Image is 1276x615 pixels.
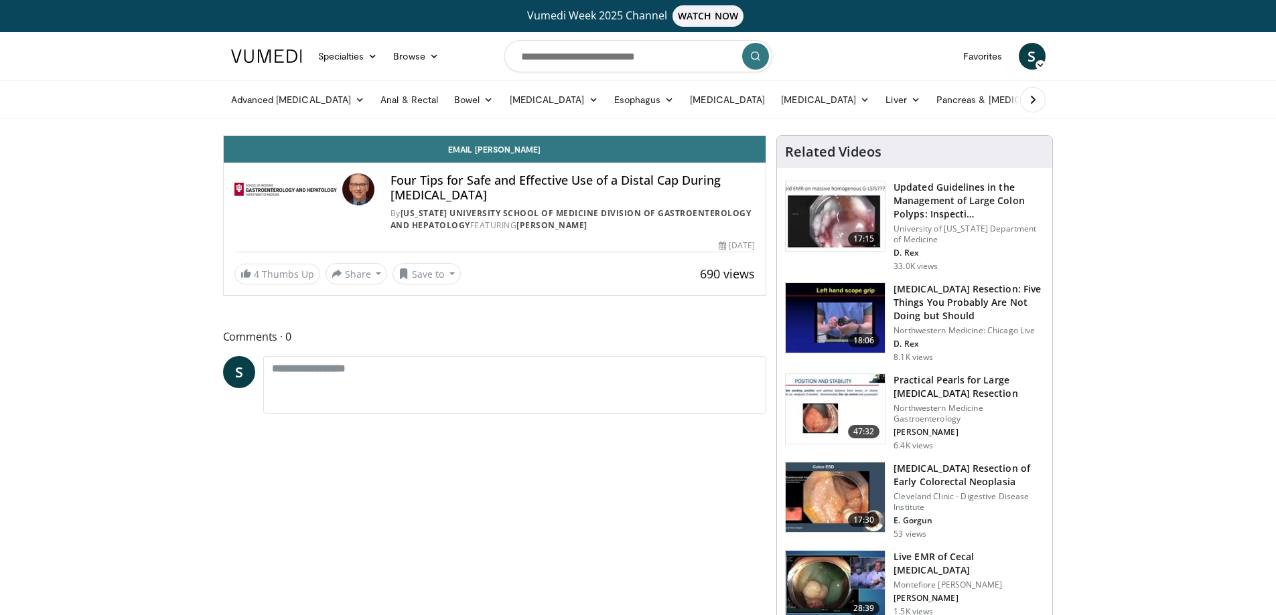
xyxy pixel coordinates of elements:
[231,50,302,63] img: VuMedi Logo
[894,580,1044,590] p: Montefiore [PERSON_NAME]
[848,334,880,347] span: 18:06
[894,339,1044,349] p: D. Rex
[234,264,320,284] a: 4 Thumbs Up
[877,86,928,113] a: Liver
[606,86,683,113] a: Esophagus
[391,207,752,231] a: [US_STATE] University School of Medicine Division of Gastroenterology and Hepatology
[894,248,1044,258] p: D. Rex
[785,462,1044,539] a: 17:30 [MEDICAL_DATA] Resection of Early Colorectal Neoplasia Cleveland Clinic - Digestive Disease...
[393,263,461,284] button: Save to
[516,219,587,231] a: [PERSON_NAME]
[894,593,1044,604] p: [PERSON_NAME]
[391,207,755,232] div: By FEATURING
[719,240,755,252] div: [DATE]
[848,602,880,615] span: 28:39
[894,440,933,451] p: 6.4K views
[894,403,1044,424] p: Northwestern Medicine Gastroenterology
[672,5,743,27] span: WATCH NOW
[894,491,1044,513] p: Cleveland Clinic - Digestive Disease Institute
[223,356,255,388] a: S
[848,513,880,527] span: 17:30
[372,86,446,113] a: Anal & Rectal
[955,43,1011,70] a: Favorites
[446,86,501,113] a: Bowel
[848,425,880,438] span: 47:32
[894,181,1044,221] h3: Updated Guidelines in the Management of Large Colon Polyps: Inspecti…
[785,373,1044,451] a: 47:32 Practical Pearls for Large [MEDICAL_DATA] Resection Northwestern Medicine Gastroenterology ...
[786,283,885,353] img: 264924ef-8041-41fd-95c4-78b943f1e5b5.150x105_q85_crop-smart_upscale.jpg
[254,268,259,280] span: 4
[223,328,767,345] span: Comments 0
[894,352,933,363] p: 8.1K views
[234,173,337,205] img: Indiana University School of Medicine Division of Gastroenterology and Hepatology
[848,232,880,246] span: 17:15
[894,373,1044,400] h3: Practical Pearls for Large [MEDICAL_DATA] Resection
[894,261,938,272] p: 33.0K views
[894,515,1044,526] p: E. Gorgun
[894,282,1044,323] h3: [MEDICAL_DATA] Resection: Five Things You Probably Are Not Doing but Should
[682,86,773,113] a: [MEDICAL_DATA]
[786,462,885,532] img: 2f3204fc-fe9c-4e55-bbc2-21ba8c8e5b61.150x105_q85_crop-smart_upscale.jpg
[894,550,1044,577] h3: Live EMR of Cecal [MEDICAL_DATA]
[786,374,885,444] img: 0daeedfc-011e-4156-8487-34fa55861f89.150x105_q85_crop-smart_upscale.jpg
[504,40,772,72] input: Search topics, interventions
[785,144,881,160] h4: Related Videos
[233,5,1044,27] a: Vumedi Week 2025 ChannelWATCH NOW
[1019,43,1046,70] a: S
[785,282,1044,363] a: 18:06 [MEDICAL_DATA] Resection: Five Things You Probably Are Not Doing but Should Northwestern Me...
[502,86,606,113] a: [MEDICAL_DATA]
[385,43,447,70] a: Browse
[223,86,373,113] a: Advanced [MEDICAL_DATA]
[785,181,1044,272] a: 17:15 Updated Guidelines in the Management of Large Colon Polyps: Inspecti… University of [US_STA...
[894,224,1044,245] p: University of [US_STATE] Department of Medicine
[773,86,877,113] a: [MEDICAL_DATA]
[310,43,386,70] a: Specialties
[224,136,766,163] a: Email [PERSON_NAME]
[894,462,1044,489] h3: [MEDICAL_DATA] Resection of Early Colorectal Neoplasia
[326,263,388,284] button: Share
[928,86,1085,113] a: Pancreas & [MEDICAL_DATA]
[894,529,926,539] p: 53 views
[894,325,1044,336] p: Northwestern Medicine: Chicago Live
[894,427,1044,438] p: [PERSON_NAME]
[700,266,755,282] span: 690 views
[391,173,755,202] h4: Four Tips for Safe and Effective Use of a Distal Cap During [MEDICAL_DATA]
[342,173,374,205] img: Avatar
[786,181,885,251] img: dfcfcb0d-b871-4e1a-9f0c-9f64970f7dd8.150x105_q85_crop-smart_upscale.jpg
